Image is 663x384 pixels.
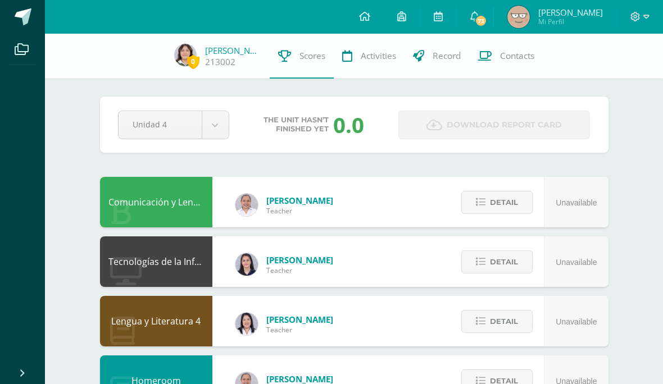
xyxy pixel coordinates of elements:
[447,111,562,139] span: Download report card
[538,7,603,18] span: [PERSON_NAME]
[556,317,597,326] span: Unavailable
[205,45,261,56] a: [PERSON_NAME]
[100,236,212,287] div: Tecnologías de la Información y la Comunicación 4
[235,253,258,276] img: dbcf09110664cdb6f63fe058abfafc14.png
[266,314,333,325] span: [PERSON_NAME]
[270,34,334,79] a: Scores
[266,195,333,206] span: [PERSON_NAME]
[461,250,533,273] button: Detail
[119,111,229,139] a: Unidad 4
[500,50,534,62] span: Contacts
[266,206,333,216] span: Teacher
[100,177,212,227] div: Comunicación y Lenguaje L3 Inglés 4
[405,34,469,79] a: Record
[264,116,329,134] span: The unit hasn’t finished yet
[475,15,487,27] span: 73
[461,191,533,214] button: Detail
[556,258,597,267] span: Unavailable
[174,44,197,66] img: 2f7ce9dcb46612078bcdbaa73c8b590e.png
[538,17,603,26] span: Mi Perfil
[235,313,258,335] img: fd1196377973db38ffd7ffd912a4bf7e.png
[333,110,364,139] div: 0.0
[266,254,333,266] span: [PERSON_NAME]
[469,34,543,79] a: Contacts
[100,296,212,346] div: Lengua y Literatura 4
[490,311,518,332] span: Detail
[334,34,405,79] a: Activities
[266,325,333,335] span: Teacher
[461,310,533,333] button: Detail
[205,56,235,68] a: 213002
[490,192,518,213] span: Detail
[133,111,188,138] span: Unidad 4
[433,50,461,62] span: Record
[556,198,597,207] span: Unavailable
[187,54,199,68] span: 0
[235,194,258,216] img: 04fbc0eeb5f5f8cf55eb7ff53337e28b.png
[299,50,325,62] span: Scores
[361,50,396,62] span: Activities
[266,266,333,275] span: Teacher
[490,252,518,272] span: Detail
[507,6,530,28] img: e698440ddbead892c22494dff1d0b463.png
